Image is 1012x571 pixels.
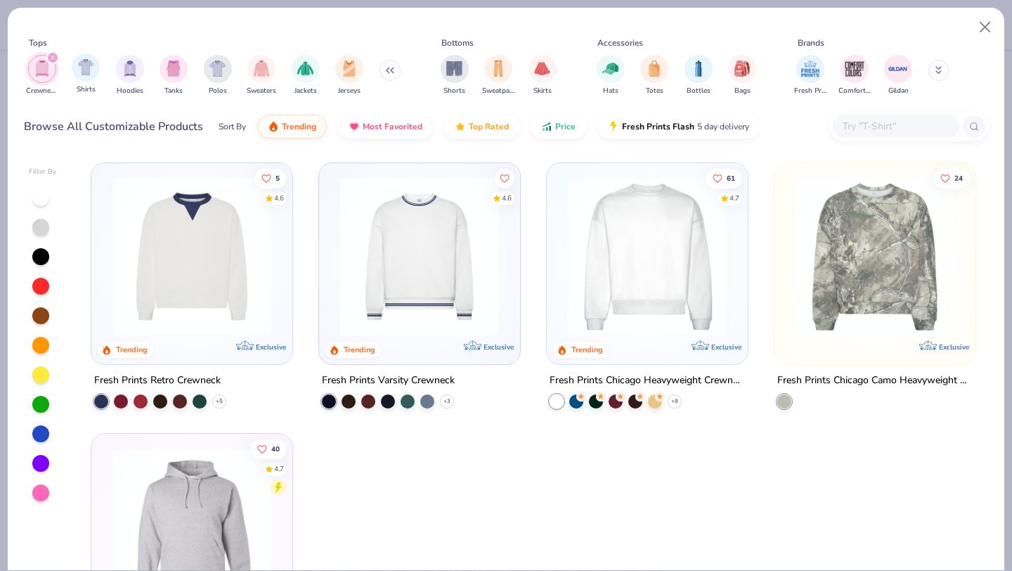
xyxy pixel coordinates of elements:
button: Like [933,168,970,188]
button: Like [706,168,742,188]
div: filter for Hoodies [116,55,144,96]
span: Hoodies [117,86,143,96]
img: Sweatpants Image [491,60,506,77]
span: Trending [282,121,316,132]
span: Jackets [294,86,317,96]
button: filter button [884,55,912,96]
div: 4.7 [729,193,739,203]
span: 5 [276,174,280,181]
img: Totes Image [647,60,662,77]
span: 40 [272,445,280,452]
button: filter button [116,55,144,96]
span: Jerseys [338,86,361,96]
span: Fresh Prints [794,86,826,96]
div: filter for Sweatpants [482,55,514,96]
button: Close [972,14,999,41]
img: Tanks Image [166,60,181,77]
div: Bottoms [441,37,474,49]
img: Fresh Prints Image [800,58,821,79]
button: filter button [160,55,188,96]
img: flash.gif [608,121,619,132]
img: Jerseys Image [342,60,357,77]
div: filter for Hats [597,55,625,96]
div: Fresh Prints Chicago Heavyweight Crewneck [550,372,745,390]
img: most_fav.gif [349,121,360,132]
button: Like [255,168,287,188]
img: 4d4398e1-a86f-4e3e-85fd-b9623566810e [333,177,506,336]
button: filter button [728,55,756,96]
button: Top Rated [444,115,519,139]
div: filter for Bags [728,55,756,96]
span: 24 [954,174,963,181]
span: Sweatpants [482,86,514,96]
div: Fresh Prints Retro Crewneck [94,372,221,390]
div: filter for Gildan [884,55,912,96]
div: filter for Skirts [528,55,557,96]
button: filter button [26,55,58,96]
div: Fresh Prints Chicago Camo Heavyweight Crewneck [777,372,973,390]
img: Sweaters Image [254,60,270,77]
span: Crewnecks [26,86,58,96]
img: Shirts Image [78,59,94,75]
img: trending.gif [268,121,279,132]
img: Polos Image [209,60,226,77]
img: b6dde052-8961-424d-8094-bd09ce92eca4 [506,177,679,336]
button: filter button [838,55,871,96]
span: Price [555,121,576,132]
img: Shorts Image [446,60,462,77]
span: Tanks [164,86,183,96]
span: Exclusive [484,342,514,352]
div: filter for Shirts [72,53,100,95]
img: Bags Image [734,60,750,77]
button: filter button [597,55,625,96]
span: 5 day delivery [697,119,749,135]
span: Exclusive [256,342,286,352]
button: filter button [482,55,514,96]
span: Fresh Prints Flash [622,121,694,132]
div: filter for Jerseys [335,55,363,96]
span: Exclusive [711,342,741,352]
span: Shorts [443,86,465,96]
span: Totes [646,86,663,96]
button: Most Favorited [338,115,433,139]
img: Comfort Colors Image [844,58,865,79]
div: filter for Totes [640,55,668,96]
img: Hats Image [602,60,618,77]
div: Fresh Prints Varsity Crewneck [322,372,455,390]
div: Sort By [219,120,246,133]
img: Skirts Image [534,60,550,77]
div: filter for Jackets [292,55,320,96]
button: filter button [247,55,276,96]
div: filter for Crewnecks [26,55,58,96]
span: Bags [734,86,751,96]
span: + 3 [443,397,450,406]
span: Most Favorited [363,121,422,132]
img: d9105e28-ed75-4fdd-addc-8b592ef863ea [789,177,961,336]
div: Accessories [597,37,643,49]
span: + 5 [216,397,223,406]
span: Comfort Colors [838,86,871,96]
span: Skirts [533,86,552,96]
div: 4.6 [275,193,285,203]
div: filter for Tanks [160,55,188,96]
button: filter button [685,55,713,96]
img: Hoodies Image [122,60,138,77]
div: filter for Polos [204,55,232,96]
button: Trending [257,115,327,139]
div: 4.6 [502,193,512,203]
span: Exclusive [938,342,968,352]
span: + 9 [671,397,678,406]
span: 61 [727,174,735,181]
img: Bottles Image [691,60,706,77]
img: 1358499d-a160-429c-9f1e-ad7a3dc244c9 [561,177,734,336]
button: filter button [794,55,826,96]
button: Like [495,168,514,188]
button: filter button [640,55,668,96]
img: 9145e166-e82d-49ae-94f7-186c20e691c9 [733,177,906,336]
button: filter button [441,55,469,96]
div: Brands [798,37,824,49]
span: Polos [209,86,227,96]
span: Hats [603,86,618,96]
img: 3abb6cdb-110e-4e18-92a0-dbcd4e53f056 [105,177,278,336]
input: Try "T-Shirt" [841,118,949,134]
